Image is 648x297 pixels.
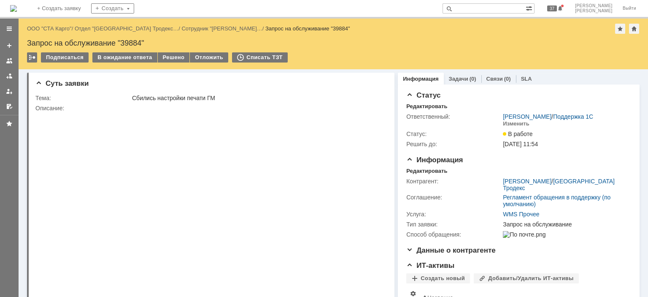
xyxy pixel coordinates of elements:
a: [PERSON_NAME] [503,113,551,120]
div: Создать [91,3,134,14]
div: Запрос на обслуживание "39884" [27,39,640,47]
div: / [503,178,627,191]
div: Сделать домашней страницей [629,24,639,34]
img: logo [10,5,17,12]
div: / [75,25,182,32]
div: (0) [470,76,476,82]
div: Сбились настройки печати ГМ [132,95,383,101]
div: Запрос на обслуживание [503,221,627,228]
a: Поддержка 1С [553,113,593,120]
img: По почте.png [503,231,545,238]
div: Редактировать [406,103,447,110]
span: [PERSON_NAME] [575,8,613,14]
div: (0) [504,76,511,82]
div: Способ обращения: [406,231,501,238]
div: Описание: [35,105,384,112]
a: Создать заявку [3,39,16,52]
a: Сотрудник "[PERSON_NAME]… [181,25,262,32]
a: ООО "СТА Карго" [27,25,72,32]
a: Перейти на домашнюю страницу [10,5,17,12]
a: Регламент обращения в поддержку (по умолчанию) [503,194,610,207]
div: Контрагент: [406,178,501,185]
a: Мои заявки [3,84,16,98]
span: Расширенный поиск [526,4,534,12]
div: Ответственный: [406,113,501,120]
div: Тип заявки: [406,221,501,228]
div: Решить до: [406,141,501,147]
div: Работа с массовостью [27,52,37,63]
div: Соглашение: [406,194,501,201]
span: Настройки [410,290,416,297]
a: Заявки на командах [3,54,16,68]
a: SLA [521,76,532,82]
span: Суть заявки [35,79,89,87]
span: Информация [406,156,463,164]
div: Редактировать [406,168,447,174]
a: Заявки в моей ответственности [3,69,16,83]
a: Информация [403,76,438,82]
div: / [27,25,75,32]
span: Данные о контрагенте [406,246,496,254]
a: Задачи [449,76,468,82]
div: / [181,25,265,32]
span: [PERSON_NAME] [575,3,613,8]
div: Тема: [35,95,130,101]
span: В работе [503,131,532,137]
div: / [503,113,593,120]
a: Связи [486,76,503,82]
span: Статус [406,91,440,99]
div: Запрос на обслуживание "39884" [265,25,350,32]
div: Статус: [406,131,501,137]
div: Услуга: [406,211,501,218]
a: [PERSON_NAME] [503,178,551,185]
a: WMS Прочее [503,211,539,218]
div: Изменить [503,120,529,127]
span: [DATE] 11:54 [503,141,538,147]
span: 37 [547,5,557,11]
span: ИТ-активы [406,262,454,270]
a: Отдел "[GEOGRAPHIC_DATA] Тродекс… [75,25,178,32]
div: Добавить в избранное [615,24,625,34]
a: [GEOGRAPHIC_DATA] Тродекс [503,178,615,191]
a: Мои согласования [3,100,16,113]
